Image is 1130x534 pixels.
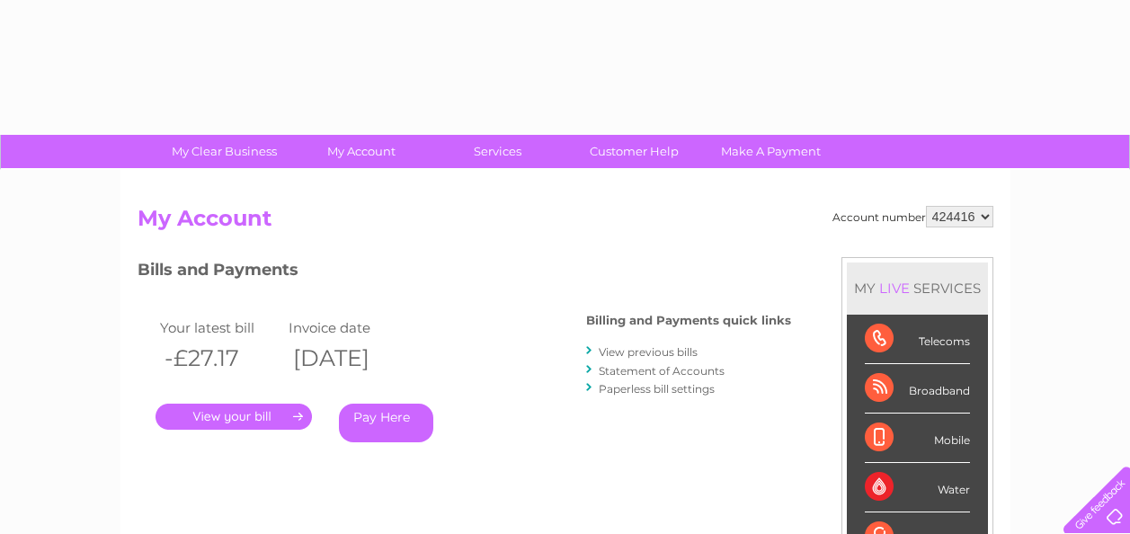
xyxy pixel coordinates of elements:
div: MY SERVICES [847,263,988,314]
a: Make A Payment [697,135,845,168]
a: Statement of Accounts [599,364,725,378]
a: View previous bills [599,345,698,359]
div: Water [865,463,970,512]
a: . [156,404,312,430]
div: LIVE [876,280,913,297]
h3: Bills and Payments [138,257,791,289]
a: My Clear Business [150,135,298,168]
th: [DATE] [284,340,414,377]
a: Customer Help [560,135,708,168]
div: Telecoms [865,315,970,364]
h4: Billing and Payments quick links [586,314,791,327]
th: -£27.17 [156,340,285,377]
div: Account number [832,206,993,227]
a: My Account [287,135,435,168]
td: Invoice date [284,316,414,340]
td: Your latest bill [156,316,285,340]
div: Mobile [865,414,970,463]
a: Services [423,135,572,168]
a: Pay Here [339,404,433,442]
h2: My Account [138,206,993,240]
a: Paperless bill settings [599,382,715,396]
div: Broadband [865,364,970,414]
